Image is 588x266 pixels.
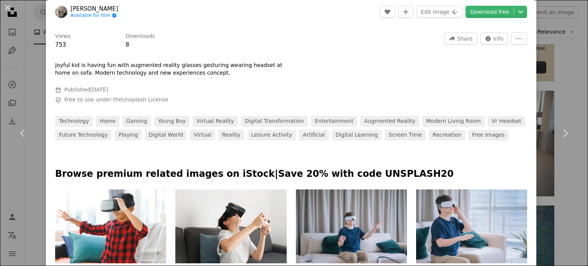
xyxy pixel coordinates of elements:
[468,130,508,140] a: Free images
[488,116,525,127] a: vr headset
[70,13,118,19] a: Available for hire
[422,116,485,127] a: modern living room
[55,168,527,180] p: Browse premium related images on iStock | Save 20% with code UNSPLASH20
[542,96,588,170] a: Next
[311,116,357,127] a: entertainment
[193,116,238,127] a: virtual reality
[385,130,426,140] a: screen time
[126,33,155,40] h3: Downloads
[114,130,142,140] a: playing
[64,96,168,104] span: Free to use under the
[55,130,111,140] a: future technology
[296,189,407,264] img: Asian chinese mid adult woman using using virtual reality simulator at living room sitting on sofa
[416,189,527,264] img: Asian chinese mid adult woman using using virtual reality simulator at living room sitting on sofa
[380,6,395,18] button: Like
[429,130,465,140] a: recreation
[55,33,71,40] h3: Views
[90,86,108,93] time: September 24, 2025 at 11:37:09 AM GMT+7
[514,6,527,18] button: Choose download size
[360,116,419,127] a: augmented reality
[480,33,508,45] button: Stats about this image
[457,33,472,44] span: Share
[64,86,108,93] span: Published
[145,130,187,140] a: digital world
[398,6,413,18] button: Add to Collection
[511,33,527,45] button: More Actions
[154,116,189,127] a: young boy
[55,116,93,127] a: technology
[175,189,286,264] img: Boy having fun playing virtual reality simulation games
[55,62,285,77] p: Joyful kid is having fun with augmented reality glasses gesturing wearing headset at home on sofa...
[55,6,67,18] img: Go to Vitaly Gariev's profile
[465,6,514,18] a: Download free
[416,6,462,18] button: Edit image
[70,5,118,13] a: [PERSON_NAME]
[190,130,215,140] a: virtual
[493,33,504,44] span: Info
[126,41,129,48] span: 8
[247,130,296,140] a: leisure activity
[55,41,66,48] span: 753
[96,116,119,127] a: home
[299,130,329,140] a: artificial
[241,116,308,127] a: digital transformation
[122,116,151,127] a: gaming
[332,130,382,140] a: digital learning
[122,96,168,103] a: Unsplash License
[218,130,244,140] a: reality
[444,33,477,45] button: Share this image
[55,189,166,264] img: Smiling asian boy sitting on couch and using vr headset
